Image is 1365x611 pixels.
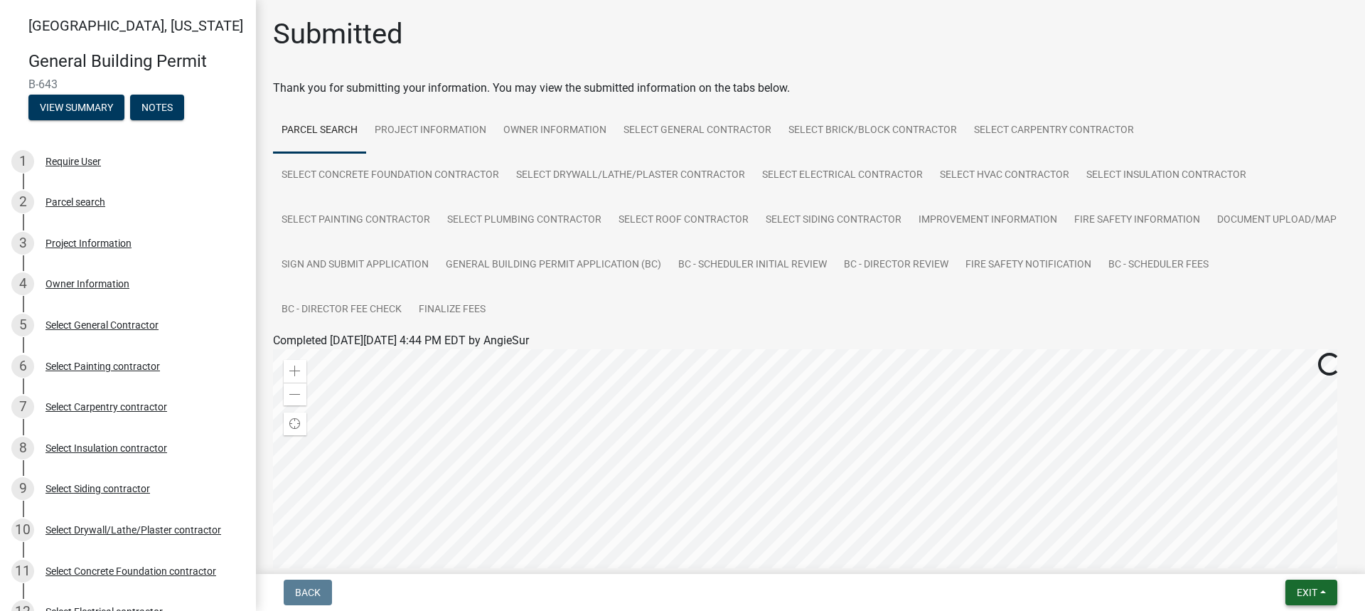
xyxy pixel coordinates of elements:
[11,232,34,255] div: 3
[615,108,780,154] a: Select General Contractor
[273,80,1348,97] div: Thank you for submitting your information. You may view the submitted information on the tabs below.
[273,334,529,347] span: Completed [DATE][DATE] 4:44 PM EDT by AngieSur
[1100,243,1217,288] a: BC - Scheduler Fees
[28,95,124,120] button: View Summary
[1066,198,1209,243] a: Fire Safety Information
[11,395,34,418] div: 7
[130,95,184,120] button: Notes
[45,484,150,494] div: Select Siding contractor
[284,360,306,383] div: Zoom in
[45,156,101,166] div: Require User
[45,361,160,371] div: Select Painting contractor
[11,560,34,583] div: 11
[508,153,754,198] a: Select Drywall/Lathe/Plaster contractor
[1209,198,1345,243] a: Document Upload/Map
[28,102,124,114] wm-modal-confirm: Summary
[45,197,105,207] div: Parcel search
[45,443,167,453] div: Select Insulation contractor
[1078,153,1255,198] a: Select Insulation contractor
[1285,580,1337,605] button: Exit
[754,153,931,198] a: Select Electrical contractor
[366,108,495,154] a: Project Information
[273,287,410,333] a: BC - Director Fee Check
[11,437,34,459] div: 8
[284,383,306,405] div: Zoom out
[757,198,910,243] a: Select Siding contractor
[11,272,34,295] div: 4
[45,238,132,248] div: Project Information
[11,355,34,378] div: 6
[965,108,1142,154] a: Select Carpentry contractor
[11,519,34,541] div: 10
[28,51,245,72] h4: General Building Permit
[957,243,1100,288] a: Fire Safety Notification
[11,314,34,336] div: 5
[495,108,615,154] a: Owner Information
[273,17,403,51] h1: Submitted
[931,153,1078,198] a: Select HVAC Contractor
[28,78,227,91] span: B-643
[11,477,34,500] div: 9
[45,320,159,330] div: Select General Contractor
[45,566,216,576] div: Select Concrete Foundation contractor
[28,17,243,34] span: [GEOGRAPHIC_DATA], [US_STATE]
[780,108,965,154] a: Select Brick/Block Contractor
[45,525,221,535] div: Select Drywall/Lathe/Plaster contractor
[130,102,184,114] wm-modal-confirm: Notes
[45,279,129,289] div: Owner Information
[45,402,167,412] div: Select Carpentry contractor
[273,243,437,288] a: Sign and Submit Application
[437,243,670,288] a: General Building Permit Application (BC)
[1297,587,1317,598] span: Exit
[439,198,610,243] a: Select Plumbing contractor
[11,150,34,173] div: 1
[670,243,835,288] a: BC - Scheduler Initial Review
[910,198,1066,243] a: Improvement Information
[295,587,321,598] span: Back
[11,191,34,213] div: 2
[273,198,439,243] a: Select Painting contractor
[835,243,957,288] a: BC - Director Review
[273,108,366,154] a: Parcel search
[610,198,757,243] a: Select Roof contractor
[410,287,494,333] a: Finalize Fees
[273,153,508,198] a: Select Concrete Foundation contractor
[284,413,306,435] div: Find my location
[284,580,332,605] button: Back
